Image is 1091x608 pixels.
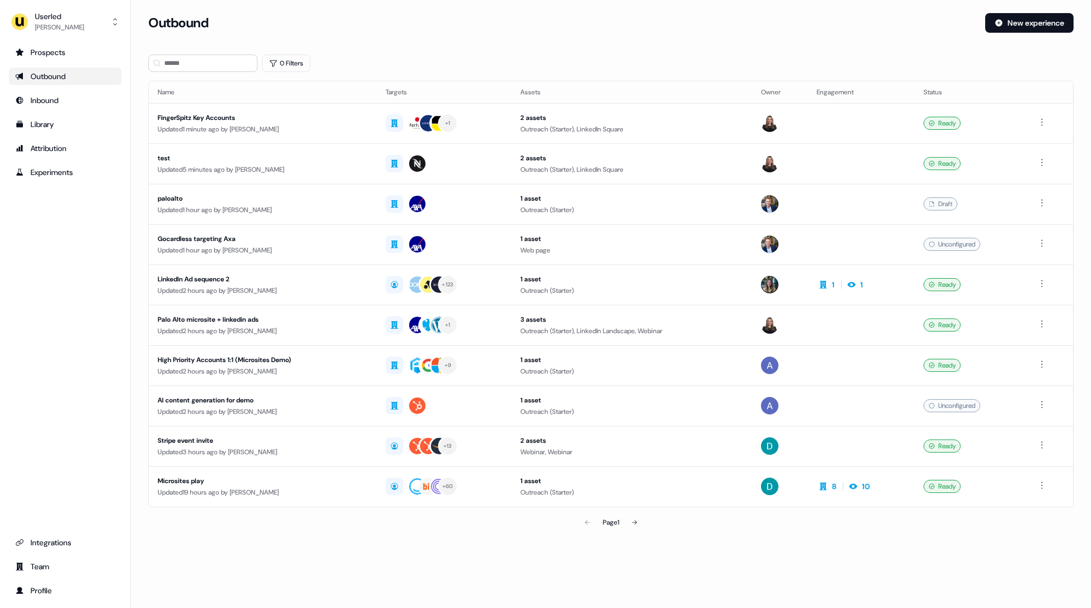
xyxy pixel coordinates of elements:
button: Userled[PERSON_NAME] [9,9,122,35]
div: Outreach (Starter), LinkedIn Landscape, Webinar [520,326,743,336]
div: Ready [924,117,961,130]
div: Profile [15,585,115,596]
div: FingerSpitz Key Accounts [158,112,368,123]
div: Prospects [15,47,115,58]
th: Assets [512,81,752,103]
div: Ready [924,359,961,372]
div: test [158,153,368,164]
div: Page 1 [603,517,619,528]
div: Updated 1 minute ago by [PERSON_NAME] [158,124,368,135]
div: Integrations [15,537,115,548]
div: Updated 2 hours ago by [PERSON_NAME] [158,406,368,417]
img: Aaron [761,357,778,374]
a: Go to outbound experience [9,68,122,85]
div: High Priority Accounts 1:1 (Microsites Demo) [158,354,368,365]
div: Library [15,119,115,130]
div: Outreach (Starter) [520,204,743,215]
img: Aaron [761,397,778,414]
div: Unconfigured [924,399,980,412]
div: + 1 [445,118,451,128]
div: Team [15,561,115,572]
a: Go to attribution [9,140,122,157]
div: Updated 19 hours ago by [PERSON_NAME] [158,487,368,498]
div: Updated 1 hour ago by [PERSON_NAME] [158,245,368,256]
div: Web page [520,245,743,256]
div: 8 [832,481,836,492]
a: Go to experiments [9,164,122,181]
div: 1 asset [520,395,743,406]
div: Experiments [15,167,115,178]
a: Go to Inbound [9,92,122,109]
div: AI content generation for demo [158,395,368,406]
a: Go to profile [9,582,122,599]
div: + 9 [445,360,452,370]
div: Ready [924,157,961,170]
div: Updated 2 hours ago by [PERSON_NAME] [158,285,368,296]
div: Unconfigured [924,238,980,251]
div: Userled [35,11,84,22]
div: 1 asset [520,475,743,486]
h3: Outbound [148,15,208,31]
div: 1 asset [520,274,743,285]
div: Attribution [15,143,115,154]
div: 2 assets [520,435,743,446]
div: Draft [924,197,957,210]
div: 3 assets [520,314,743,325]
div: LinkedIn Ad sequence 2 [158,274,368,285]
div: Updated 2 hours ago by [PERSON_NAME] [158,326,368,336]
th: Targets [377,81,512,103]
div: 1 asset [520,193,743,204]
div: Updated 3 hours ago by [PERSON_NAME] [158,447,368,457]
a: Go to templates [9,116,122,133]
div: 2 assets [520,112,743,123]
img: Yann [761,236,778,253]
th: Name [149,81,377,103]
div: Ready [924,440,961,453]
div: 2 assets [520,153,743,164]
div: Webinar, Webinar [520,447,743,457]
div: + 60 [442,481,453,491]
div: Outreach (Starter), LinkedIn Square [520,164,743,175]
th: Owner [752,81,808,103]
div: Updated 2 hours ago by [PERSON_NAME] [158,366,368,377]
div: Outbound [15,71,115,82]
div: Outreach (Starter) [520,366,743,377]
div: Microsites play [158,475,368,486]
div: Palo Alto microsite + linkedin ads [158,314,368,325]
button: 0 Filters [262,55,310,72]
div: Ready [924,278,961,291]
div: + 13 [443,441,452,451]
div: 1 asset [520,354,743,365]
div: 1 [860,279,863,290]
div: + 123 [442,280,453,290]
button: New experience [985,13,1074,33]
div: Outreach (Starter) [520,487,743,498]
div: 10 [862,481,870,492]
a: Go to team [9,558,122,575]
div: Gocardless targeting Axa [158,233,368,244]
img: Geneviève [761,155,778,172]
a: Go to integrations [9,534,122,551]
div: Outreach (Starter) [520,406,743,417]
img: Charlotte [761,276,778,293]
div: 1 [832,279,835,290]
div: Updated 5 minutes ago by [PERSON_NAME] [158,164,368,175]
img: David [761,478,778,495]
img: David [761,437,778,455]
img: Yann [761,195,778,213]
div: Outreach (Starter) [520,285,743,296]
div: [PERSON_NAME] [35,22,84,33]
div: Inbound [15,95,115,106]
div: Outreach (Starter), LinkedIn Square [520,124,743,135]
div: Ready [924,318,961,332]
img: Geneviève [761,115,778,132]
th: Status [915,81,1027,103]
div: + 1 [445,320,451,330]
div: 1 asset [520,233,743,244]
img: Geneviève [761,316,778,334]
div: Stripe event invite [158,435,368,446]
div: paloalto [158,193,368,204]
div: Updated 1 hour ago by [PERSON_NAME] [158,204,368,215]
a: Go to prospects [9,44,122,61]
div: Ready [924,480,961,493]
